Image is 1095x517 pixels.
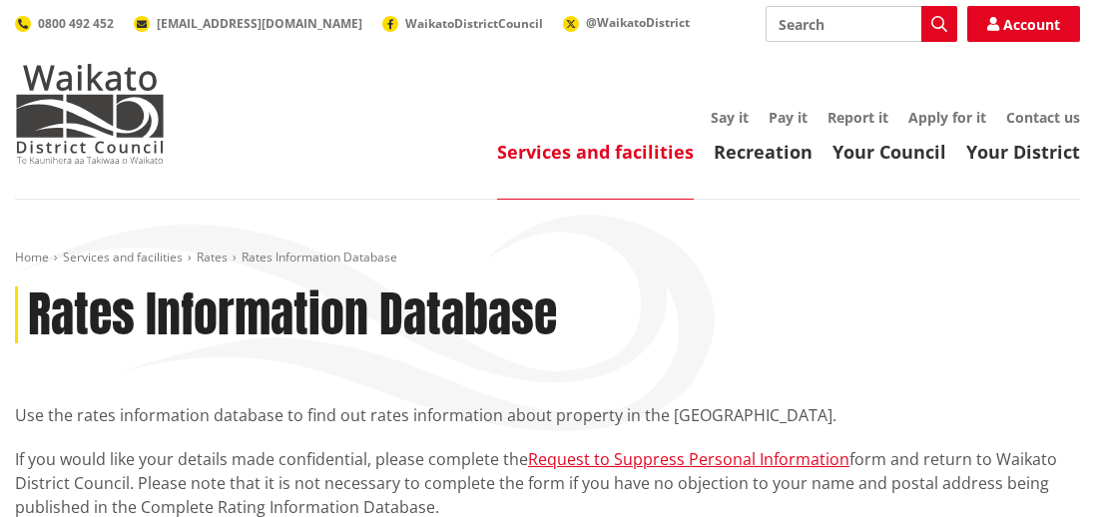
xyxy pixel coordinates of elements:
a: Services and facilities [497,140,694,164]
a: 0800 492 452 [15,15,114,32]
a: Recreation [714,140,813,164]
a: [EMAIL_ADDRESS][DOMAIN_NAME] [134,15,362,32]
a: Your District [966,140,1080,164]
a: Apply for it [908,108,986,127]
img: Waikato District Council - Te Kaunihera aa Takiwaa o Waikato [15,64,165,164]
span: [EMAIL_ADDRESS][DOMAIN_NAME] [157,15,362,32]
input: Search input [766,6,957,42]
span: WaikatoDistrictCouncil [405,15,543,32]
nav: breadcrumb [15,250,1080,266]
a: Pay it [769,108,808,127]
a: Rates [197,249,228,265]
a: Contact us [1006,108,1080,127]
a: WaikatoDistrictCouncil [382,15,543,32]
a: Services and facilities [63,249,183,265]
a: Your Council [832,140,946,164]
h1: Rates Information Database [28,286,557,344]
a: Account [967,6,1080,42]
span: 0800 492 452 [38,15,114,32]
p: Use the rates information database to find out rates information about property in the [GEOGRAPHI... [15,403,1080,427]
a: Request to Suppress Personal Information [528,448,849,470]
span: Rates Information Database [242,249,397,265]
a: Home [15,249,49,265]
a: Report it [827,108,888,127]
a: @WaikatoDistrict [563,14,690,31]
a: Say it [711,108,749,127]
span: @WaikatoDistrict [586,14,690,31]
